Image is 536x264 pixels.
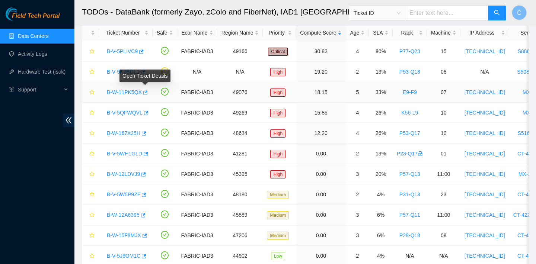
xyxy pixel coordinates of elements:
[161,67,169,75] span: exclamation-circle
[63,113,74,127] span: double-left
[89,151,95,157] span: star
[465,253,505,259] a: [TECHNICAL_ID]
[217,123,263,144] td: 48634
[86,86,95,98] button: star
[217,225,263,246] td: 47206
[9,87,14,92] span: read
[427,184,460,205] td: 23
[296,82,346,103] td: 18.15
[346,62,369,82] td: 2
[346,82,369,103] td: 5
[161,170,169,177] span: check-circle
[296,103,346,123] td: 15.85
[86,45,95,57] button: star
[161,129,169,136] span: check-circle
[12,13,60,20] span: Field Tech Portal
[488,6,506,20] button: search
[217,205,263,225] td: 45589
[107,232,141,238] a: B-W-15F8MJX
[369,103,392,123] td: 26%
[369,62,392,82] td: 13%
[119,70,170,82] div: Open Ticket Details
[369,144,392,164] td: 13%
[86,66,95,78] button: star
[177,184,217,205] td: FABRIC-IAD3
[177,144,217,164] td: FABRIC-IAD3
[494,10,500,17] span: search
[296,144,346,164] td: 0.00
[369,41,392,62] td: 80%
[177,41,217,62] td: FABRIC-IAD3
[270,88,285,97] span: High
[401,110,418,116] a: K56-L9
[161,108,169,116] span: check-circle
[346,103,369,123] td: 4
[427,41,460,62] td: 15
[107,253,140,259] a: B-V-5J6OM1C
[107,69,140,75] a: B-V-5K7BGL1
[107,130,140,136] a: B-W-167X25H
[267,232,289,240] span: Medium
[270,109,285,117] span: High
[107,171,140,177] a: B-W-12LDVJ9
[89,192,95,198] span: star
[465,89,505,95] a: [TECHNICAL_ID]
[418,151,423,156] span: lock
[107,212,140,218] a: B-W-12A6395
[107,191,140,197] a: B-V-5W5P9ZF
[177,103,217,123] td: FABRIC-IAD3
[177,205,217,225] td: FABRIC-IAD3
[161,47,169,55] span: check-circle
[427,123,460,144] td: 10
[465,171,505,177] a: [TECHNICAL_ID]
[161,190,169,198] span: check-circle
[18,51,47,57] a: Activity Logs
[89,233,95,239] span: star
[217,62,263,82] td: N/A
[369,225,392,246] td: 6%
[399,130,420,136] a: P53-Q17
[465,212,505,218] a: [TECHNICAL_ID]
[268,48,288,56] span: Critical
[427,62,460,82] td: 08
[6,7,38,20] img: Akamai Technologies
[217,103,263,123] td: 49269
[267,211,289,219] span: Medium
[346,225,369,246] td: 3
[161,210,169,218] span: check-circle
[369,205,392,225] td: 6%
[177,225,217,246] td: FABRIC-IAD3
[296,164,346,184] td: 0.00
[107,110,143,116] a: B-V-5QFWQVL
[427,82,460,103] td: 07
[89,212,95,218] span: star
[217,41,263,62] td: 49166
[177,82,217,103] td: FABRIC-IAD3
[86,209,95,221] button: star
[346,41,369,62] td: 4
[465,48,505,54] a: [TECHNICAL_ID]
[427,144,460,164] td: 01
[399,69,420,75] a: P53-Q18
[460,62,509,82] td: N/A
[465,191,505,197] a: [TECHNICAL_ID]
[465,232,505,238] a: [TECHNICAL_ID]
[86,189,95,200] button: star
[89,253,95,259] span: star
[296,41,346,62] td: 30.82
[427,205,460,225] td: 11:00
[465,110,505,116] a: [TECHNICAL_ID]
[89,131,95,136] span: star
[6,13,60,23] a: Akamai TechnologiesField Tech Portal
[427,164,460,184] td: 11:00
[399,212,420,218] a: P57-Q11
[177,62,217,82] td: N/A
[369,164,392,184] td: 20%
[270,129,285,138] span: High
[86,229,95,241] button: star
[346,205,369,225] td: 3
[346,144,369,164] td: 2
[465,151,505,157] a: [TECHNICAL_ID]
[465,130,505,136] a: [TECHNICAL_ID]
[405,6,488,20] input: Enter text here...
